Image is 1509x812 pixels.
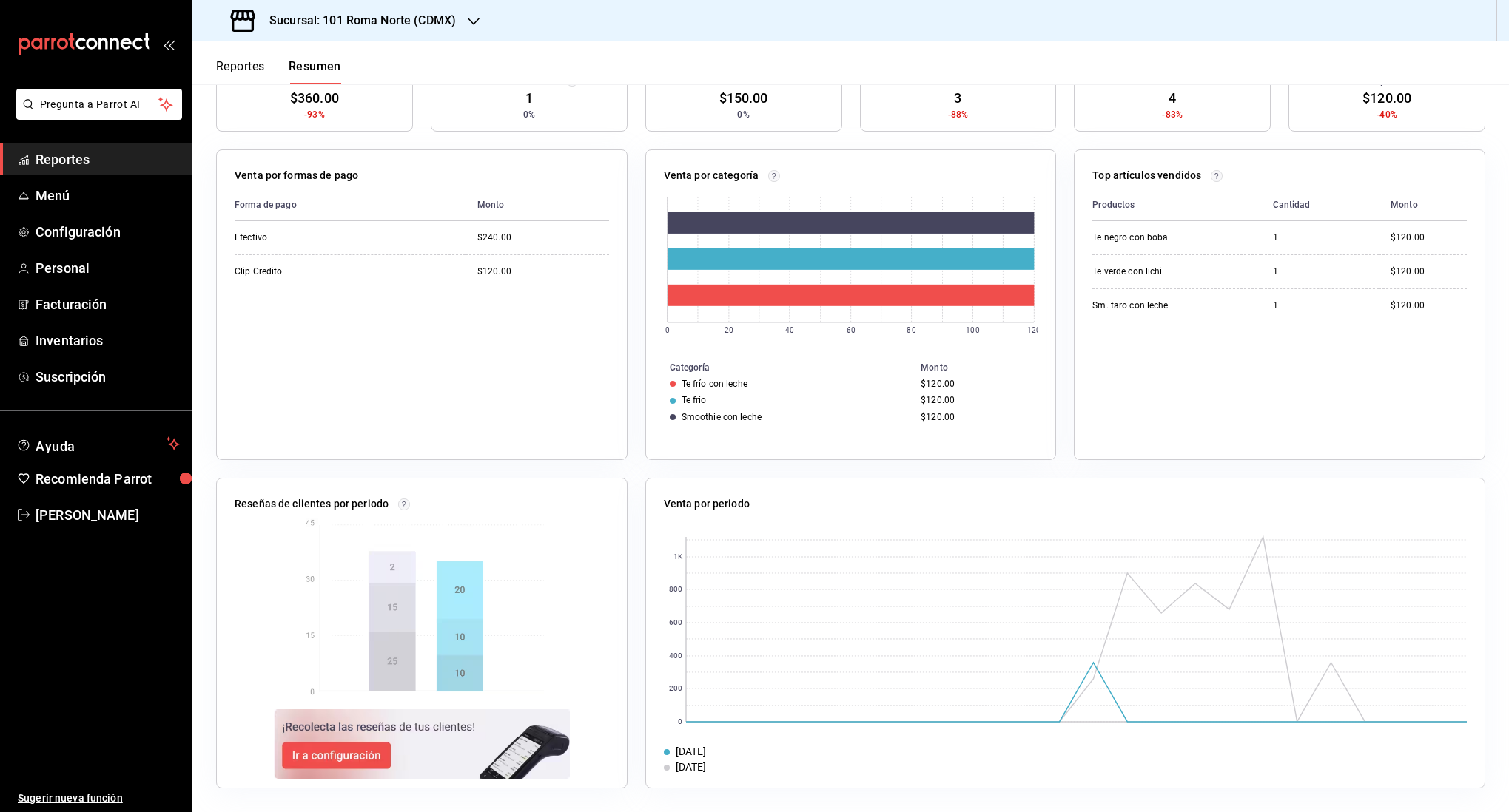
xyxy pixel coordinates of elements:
[235,231,383,244] div: Efectivo
[664,168,759,183] p: Venta por categoría
[290,88,339,108] span: $360.00
[304,108,325,121] span: -93%
[258,12,456,30] h3: Sucursal: 101 Roma Norte (CDMX)
[36,505,180,525] span: [PERSON_NAME]
[737,108,749,121] span: 0%
[1391,265,1467,278] div: $120.00
[36,331,180,351] span: Inventarios
[289,59,341,84] button: Resumen
[1273,300,1367,312] div: 1
[10,107,182,123] a: Pregunta a Parrot AI
[907,326,916,334] text: 80
[668,685,682,693] text: 200
[646,359,915,376] th: Categoría
[18,791,180,806] span: Sugerir nueva función
[1092,168,1201,183] p: Top artículos vendidos
[235,265,383,278] div: Clip Credito
[682,412,762,422] div: Smoothie con leche
[1092,265,1240,278] div: Te verde con lichi
[36,367,180,387] span: Suscripción
[921,379,1032,389] div: $120.00
[1092,231,1240,244] div: Te negro con boba
[1092,300,1240,312] div: Sm. taro con leche
[682,395,707,405] div: Te frio
[36,294,180,314] span: Facturación
[525,88,533,108] span: 1
[948,108,969,121] span: -88%
[665,326,670,334] text: 0
[1362,88,1411,108] span: $120.00
[235,189,466,221] th: Forma de pago
[16,89,182,120] button: Pregunta a Parrot AI
[921,395,1032,405] div: $120.00
[1391,231,1467,244] div: $120.00
[1377,108,1397,121] span: -40%
[1027,326,1041,334] text: 120
[36,149,180,169] span: Reportes
[668,619,682,627] text: 600
[477,231,609,244] div: $240.00
[673,553,682,561] text: 1K
[40,97,159,112] span: Pregunta a Parrot AI
[847,326,856,334] text: 60
[725,326,733,334] text: 20
[921,412,1032,422] div: $120.00
[668,652,682,660] text: 400
[1273,231,1367,244] div: 1
[36,186,180,206] span: Menú
[719,88,768,108] span: $150.00
[1261,189,1379,221] th: Cantidad
[678,718,682,726] text: 0
[235,168,358,183] p: Venta por formas de pago
[523,108,535,121] span: 0%
[216,59,265,84] button: Reportes
[954,88,961,108] span: 3
[216,59,341,84] div: navigation tabs
[477,265,609,278] div: $120.00
[36,435,161,453] span: Ayuda
[668,586,682,594] text: 800
[785,326,794,334] text: 40
[1273,265,1367,278] div: 1
[664,496,750,512] p: Venta por periodo
[1092,189,1260,221] th: Productos
[36,222,180,242] span: Configuración
[163,38,175,50] button: open_drawer_menu
[966,326,979,334] text: 100
[1379,189,1467,221] th: Monto
[36,258,180,278] span: Personal
[1391,300,1467,312] div: $120.00
[682,379,747,389] div: Te frío con leche
[1162,108,1183,121] span: -83%
[1169,88,1176,108] span: 4
[36,469,180,489] span: Recomienda Parrot
[466,189,609,221] th: Monto
[235,496,389,512] p: Reseñas de clientes por periodo
[915,359,1055,376] th: Monto
[676,759,707,775] div: [DATE]
[676,744,707,759] div: [DATE]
